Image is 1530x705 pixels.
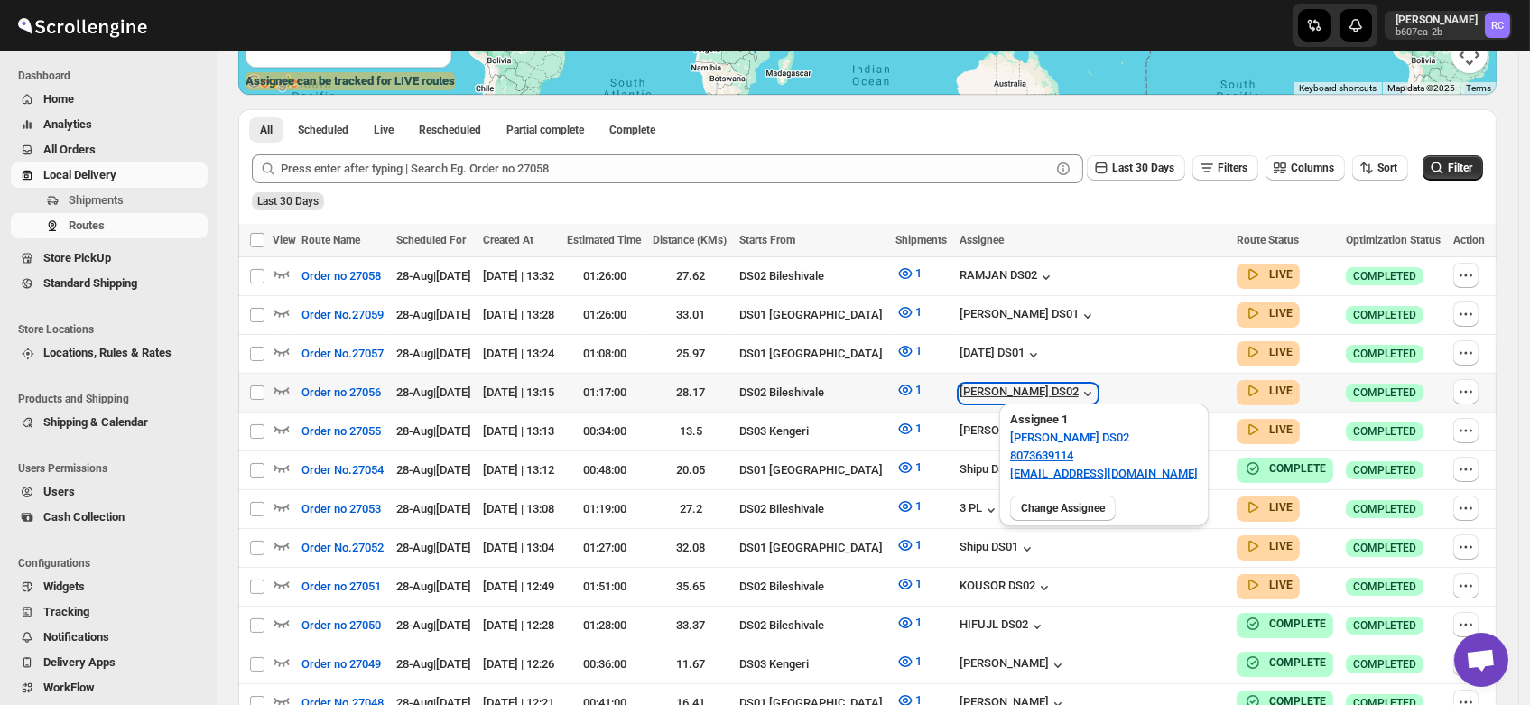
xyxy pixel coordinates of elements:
[567,539,642,557] div: 01:27:00
[291,533,394,562] button: Order No.27052
[739,655,886,673] div: DS03 Kengeri
[886,608,933,637] button: 1
[69,193,124,207] span: Shipments
[886,337,933,366] button: 1
[11,87,208,112] button: Home
[739,461,886,479] div: DS01 [GEOGRAPHIC_DATA]
[916,344,923,357] span: 1
[291,456,394,485] button: Order No.27054
[484,234,534,246] span: Created At
[653,267,728,285] div: 27.62
[484,617,556,635] div: [DATE] | 12:28
[960,385,1097,403] div: [PERSON_NAME] DS02
[1244,304,1293,322] button: LIVE
[301,655,381,673] span: Order no 27049
[291,417,392,446] button: Order no 27055
[243,71,302,95] a: Open this area in Google Maps (opens a new window)
[960,540,1036,558] button: Shipu DS01
[1451,37,1488,73] button: Map camera controls
[886,376,933,404] button: 1
[11,137,208,162] button: All Orders
[1269,656,1326,669] b: COMPLETE
[1218,162,1247,174] span: Filters
[739,617,886,635] div: DS02 Bileshivale
[886,647,933,676] button: 1
[396,385,471,399] span: 28-Aug | [DATE]
[739,539,886,557] div: DS01 [GEOGRAPHIC_DATA]
[484,578,556,596] div: [DATE] | 12:49
[43,276,137,290] span: Standard Shipping
[301,617,381,635] span: Order no 27050
[11,574,208,599] button: Widgets
[273,234,296,246] span: View
[291,262,392,291] button: Order no 27058
[1352,155,1408,181] button: Sort
[1269,579,1293,591] b: LIVE
[916,577,923,590] span: 1
[609,123,655,137] span: Complete
[243,71,302,95] img: Google
[11,112,208,137] button: Analytics
[1269,307,1293,320] b: LIVE
[18,461,208,476] span: Users Permissions
[257,195,319,208] span: Last 30 Days
[291,301,394,329] button: Order No.27059
[1192,155,1258,181] button: Filters
[11,188,208,213] button: Shipments
[249,117,283,143] button: All routes
[1346,234,1441,246] span: Optimization Status
[1021,501,1105,515] span: Change Assignee
[419,123,481,137] span: Rescheduled
[43,485,75,498] span: Users
[960,579,1053,597] button: KOUSOR DS02
[960,501,1000,519] button: 3 PL
[567,655,642,673] div: 00:36:00
[43,580,85,593] span: Widgets
[291,572,392,601] button: Order no 27051
[1448,162,1472,174] span: Filter
[396,463,471,477] span: 28-Aug | [DATE]
[396,580,471,593] span: 28-Aug | [DATE]
[886,414,933,443] button: 1
[916,616,923,629] span: 1
[653,655,728,673] div: 11.67
[886,259,933,288] button: 1
[11,675,208,700] button: WorkFlow
[960,617,1046,635] div: HIFUJL DS02
[567,345,642,363] div: 01:08:00
[1385,11,1512,40] button: User menu
[1396,27,1478,38] p: b607ea-2b
[291,611,392,640] button: Order no 27050
[1244,382,1293,400] button: LIVE
[960,423,1097,441] button: [PERSON_NAME] DS03
[1299,82,1377,95] button: Keyboard shortcuts
[1491,20,1504,32] text: RC
[396,541,471,554] span: 28-Aug | [DATE]
[396,424,471,438] span: 28-Aug | [DATE]
[916,460,923,474] span: 1
[18,322,208,337] span: Store Locations
[916,422,923,435] span: 1
[886,531,933,560] button: 1
[301,539,384,557] span: Order No.27052
[43,415,148,429] span: Shipping & Calendar
[396,269,471,283] span: 28-Aug | [DATE]
[260,123,273,137] span: All
[653,617,728,635] div: 33.37
[1269,385,1293,397] b: LIVE
[567,500,642,518] div: 01:19:00
[739,306,886,324] div: DS01 [GEOGRAPHIC_DATA]
[960,268,1055,286] button: RAMJAN DS02
[291,495,392,524] button: Order no 27053
[43,168,116,181] span: Local Delivery
[960,307,1097,325] button: [PERSON_NAME] DS01
[301,267,381,285] span: Order no 27058
[1387,83,1455,93] span: Map data ©2025
[43,681,95,694] span: WorkFlow
[1087,155,1185,181] button: Last 30 Days
[739,500,886,518] div: DS02 Bileshivale
[1396,13,1478,27] p: [PERSON_NAME]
